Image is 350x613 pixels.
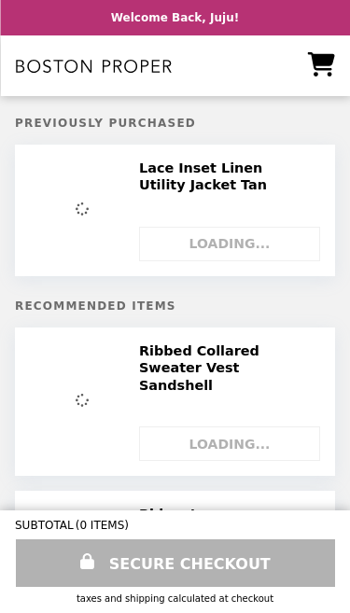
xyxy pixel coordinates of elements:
h5: Recommended Items [15,300,335,313]
h5: Previously Purchased [15,117,335,130]
div: Taxes and Shipping calculated at checkout [15,593,335,604]
h2: Lace Inset Linen Utility Jacket Tan [139,160,318,194]
img: Brand Logo [15,47,172,85]
h2: Rhinestone Embellished Mesh Illusion Sweater Proper Black [139,506,318,575]
span: SUBTOTAL [15,519,76,532]
h2: Ribbed Collared Sweater Vest Sandshell [139,342,318,394]
p: Welcome Back, Juju! [111,11,239,24]
span: ( 0 ITEMS ) [76,519,129,532]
